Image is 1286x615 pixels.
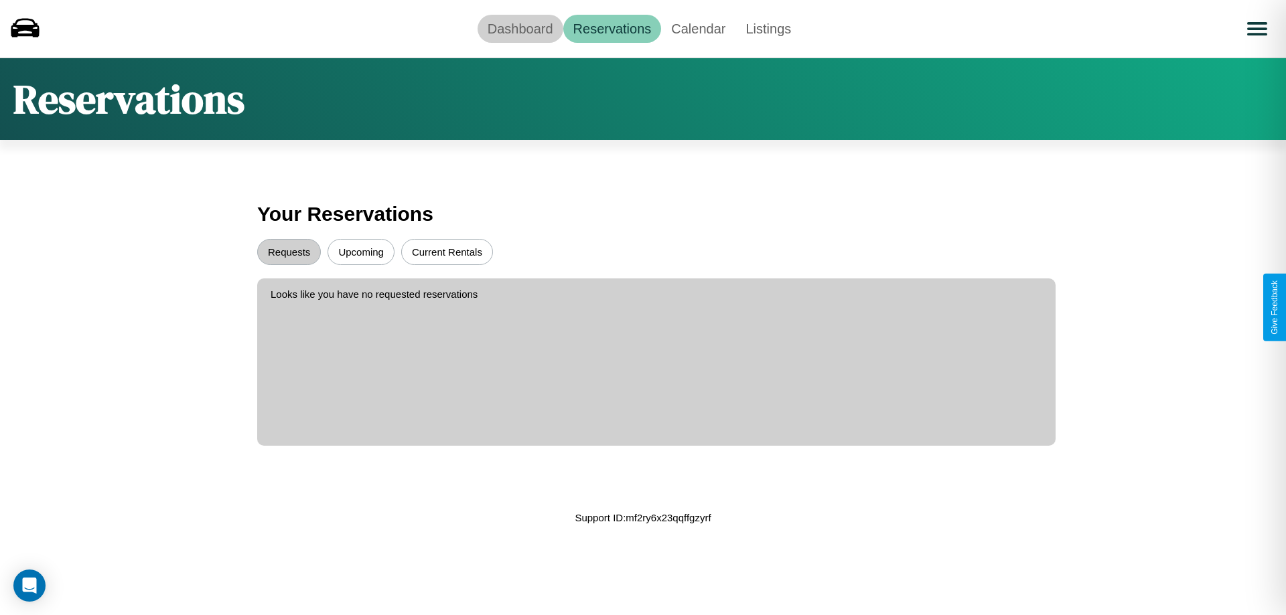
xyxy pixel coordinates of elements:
[13,72,244,126] h1: Reservations
[257,196,1029,232] h3: Your Reservations
[401,239,493,265] button: Current Rentals
[563,15,662,43] a: Reservations
[257,239,321,265] button: Requests
[661,15,735,43] a: Calendar
[735,15,801,43] a: Listings
[1270,280,1279,335] div: Give Feedback
[271,285,1042,303] p: Looks like you have no requested reservations
[478,15,563,43] a: Dashboard
[328,239,395,265] button: Upcoming
[1238,10,1276,48] button: Open menu
[575,509,711,527] p: Support ID: mf2ry6x23qqffgzyrf
[13,569,46,602] div: Open Intercom Messenger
